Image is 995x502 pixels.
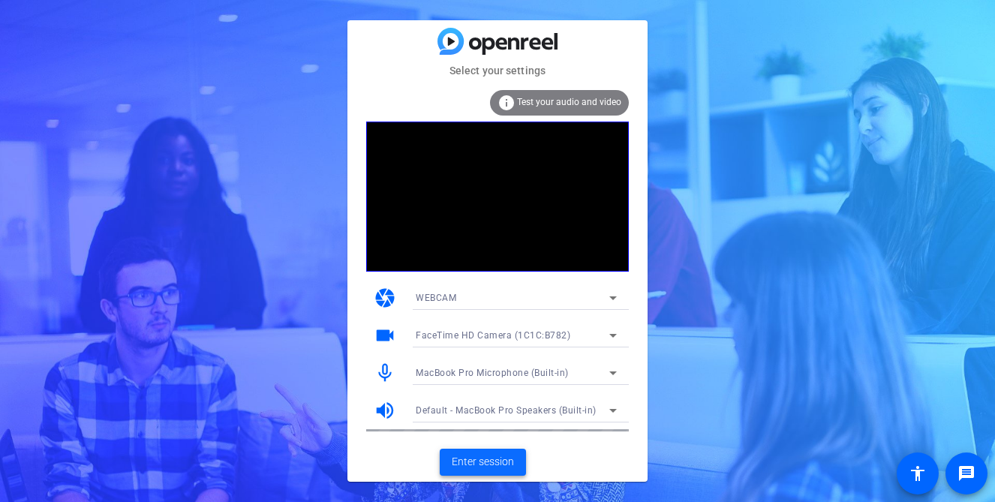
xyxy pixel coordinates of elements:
span: Test your audio and video [517,97,621,107]
mat-icon: volume_up [374,399,396,422]
mat-icon: camera [374,287,396,309]
span: Enter session [452,454,514,470]
mat-card-subtitle: Select your settings [347,62,648,79]
img: blue-gradient.svg [437,28,558,54]
button: Enter session [440,449,526,476]
span: MacBook Pro Microphone (Built-in) [416,368,569,378]
span: WEBCAM [416,293,456,303]
mat-icon: info [497,94,516,112]
mat-icon: videocam [374,324,396,347]
mat-icon: accessibility [909,464,927,482]
mat-icon: mic_none [374,362,396,384]
span: Default - MacBook Pro Speakers (Built-in) [416,405,597,416]
mat-icon: message [957,464,975,482]
span: FaceTime HD Camera (1C1C:B782) [416,330,570,341]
